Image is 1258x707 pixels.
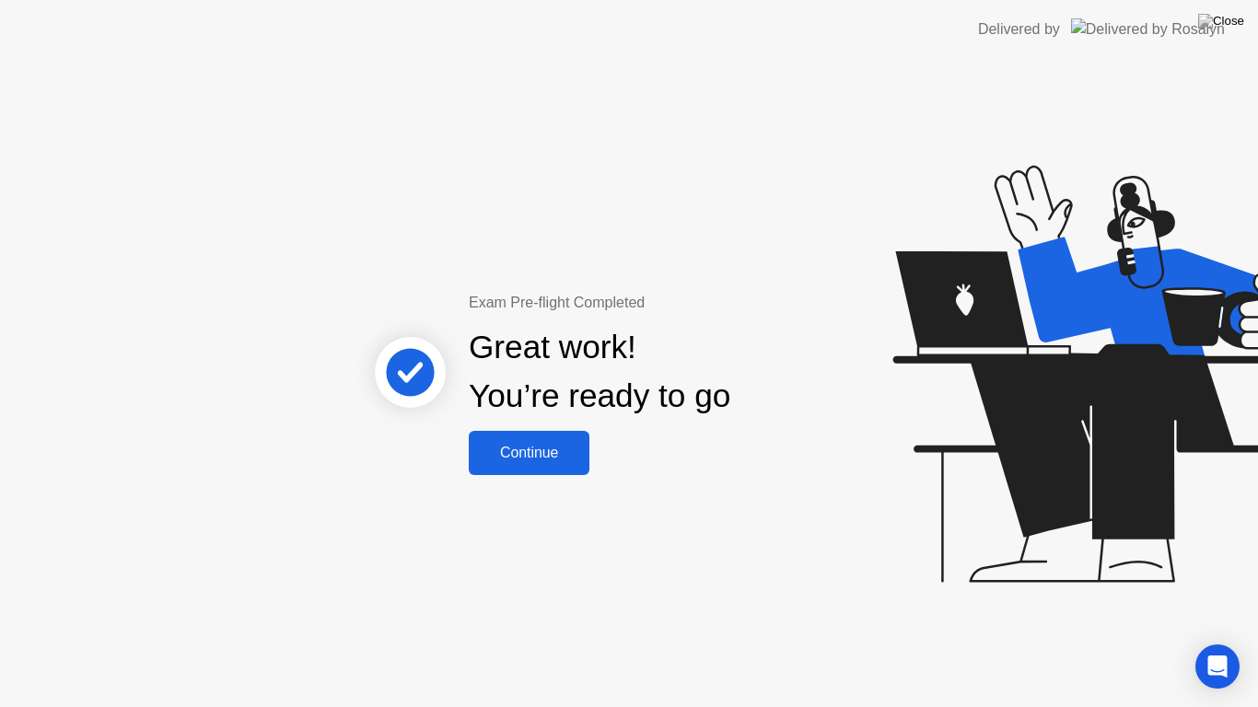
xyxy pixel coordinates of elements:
[978,18,1060,41] div: Delivered by
[1198,14,1244,29] img: Close
[474,445,584,461] div: Continue
[1195,644,1240,689] div: Open Intercom Messenger
[469,292,849,314] div: Exam Pre-flight Completed
[1071,18,1225,40] img: Delivered by Rosalyn
[469,431,589,475] button: Continue
[469,323,730,421] div: Great work! You’re ready to go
